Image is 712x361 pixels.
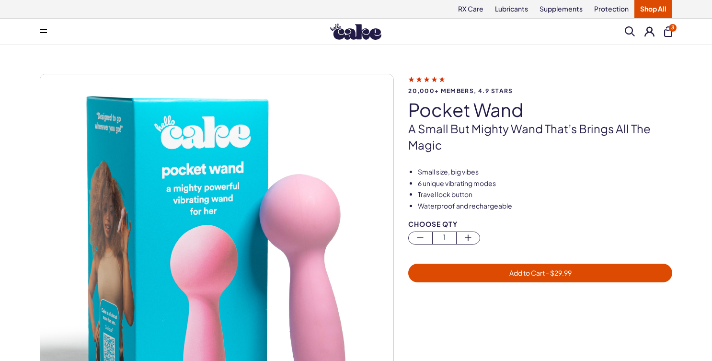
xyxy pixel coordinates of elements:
button: Add to Cart - $29.99 [408,264,672,282]
button: 3 [664,26,672,37]
span: 3 [669,24,677,32]
span: 1 [433,232,456,243]
span: 20,000+ members, 4.9 stars [408,88,672,94]
span: - $ 29.99 [545,268,572,277]
p: A small but mighty wand that’s brings all the magic [408,121,672,153]
h1: pocket wand [408,100,672,120]
div: Choose Qty [408,221,672,228]
span: Add to Cart [509,268,572,277]
li: Small size, big vibes [418,167,672,177]
a: 20,000+ members, 4.9 stars [408,75,672,94]
li: 6 unique vibrating modes [418,179,672,188]
li: Waterproof and rechargeable [418,201,672,211]
img: Hello Cake [330,23,381,40]
li: Travel lock button [418,190,672,199]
